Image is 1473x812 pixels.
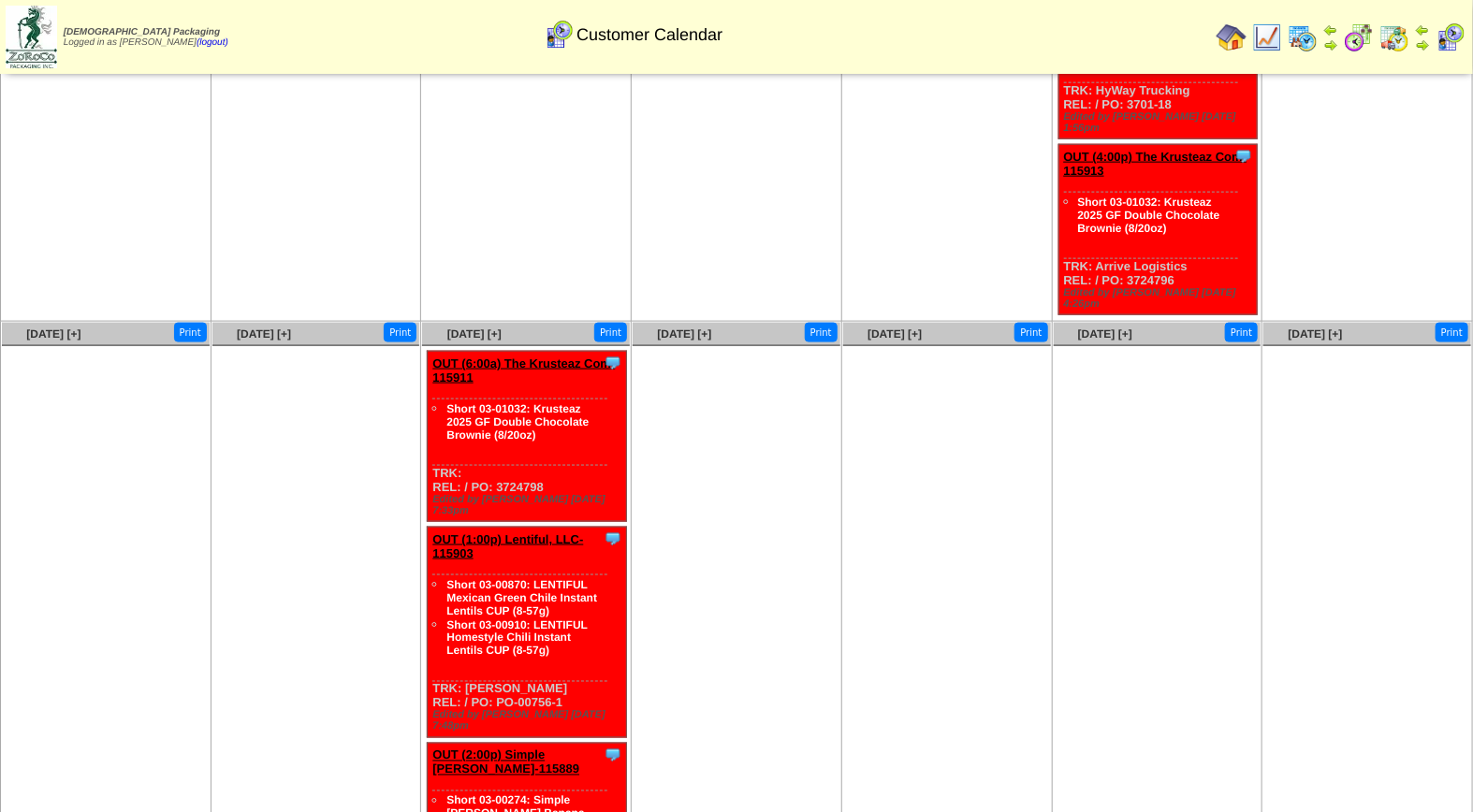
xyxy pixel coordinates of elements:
div: Edited by [PERSON_NAME] [DATE] 7:33pm [432,494,626,516]
a: Short 03-01032: Krusteaz 2025 GF Double Chocolate Brownie (8/20oz) [446,402,589,442]
button: Print [174,323,207,342]
div: TRK: [PERSON_NAME] REL: / PO: PO-00756-1 [428,528,627,738]
a: OUT (6:00a) The Krusteaz Com-115911 [432,356,615,384]
img: home.gif [1217,22,1247,52]
button: Print [384,323,416,342]
img: Tooltip [604,529,622,548]
button: Print [1436,323,1468,342]
div: Edited by [PERSON_NAME] [DATE] 4:26pm [1064,287,1258,310]
img: calendarinout.gif [1379,22,1409,52]
a: OUT (1:00p) Lentiful, LLC-115903 [432,532,583,560]
span: Customer Calendar [576,25,722,45]
div: Edited by [PERSON_NAME] [DATE] 7:48pm [432,710,626,732]
img: line_graph.gif [1252,22,1282,52]
img: Tooltip [1234,147,1253,166]
span: Logged in as [PERSON_NAME] [64,27,228,48]
img: calendarcustomer.gif [1436,22,1466,52]
a: OUT (2:00p) Simple [PERSON_NAME]-115889 [432,748,579,776]
a: [DATE] [+] [26,327,80,341]
img: calendarcustomer.gif [544,20,574,50]
img: arrowright.gif [1323,37,1338,52]
div: TRK: Arrive Logistics REL: / PO: 3724796 [1058,145,1258,315]
a: [DATE] [+] [1078,327,1132,341]
img: arrowright.gif [1415,37,1430,52]
img: zoroco-logo-small.webp [6,6,57,68]
a: [DATE] [+] [868,327,922,341]
img: arrowleft.gif [1323,22,1338,37]
div: TRK: REL: / PO: 3724798 [428,352,627,522]
button: Print [594,323,627,342]
a: [DATE] [+] [657,327,711,341]
img: calendarblend.gif [1344,22,1374,52]
span: [DEMOGRAPHIC_DATA] Packaging [64,27,220,37]
a: (logout) [197,37,228,48]
img: calendarprod.gif [1288,22,1318,52]
button: Print [1225,323,1258,342]
a: [DATE] [+] [1289,327,1343,341]
a: Short 03-00910: LENTIFUL Homestyle Chili Instant Lentils CUP (8-57g) [446,618,587,658]
img: Tooltip [604,354,622,372]
a: Short 03-01032: Krusteaz 2025 GF Double Chocolate Brownie (8/20oz) [1078,196,1220,235]
img: arrowleft.gif [1415,22,1430,37]
a: OUT (4:00p) The Krusteaz Com-115913 [1064,150,1247,178]
a: [DATE] [+] [447,327,502,341]
button: Print [1014,323,1047,342]
img: Tooltip [604,746,622,764]
a: Short 03-00870: LENTIFUL Mexican Green Chile Instant Lentils CUP (8-57g) [446,578,597,617]
a: [DATE] [+] [237,327,291,341]
div: Edited by [PERSON_NAME] [DATE] 1:56pm [1064,111,1258,134]
button: Print [805,323,838,342]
